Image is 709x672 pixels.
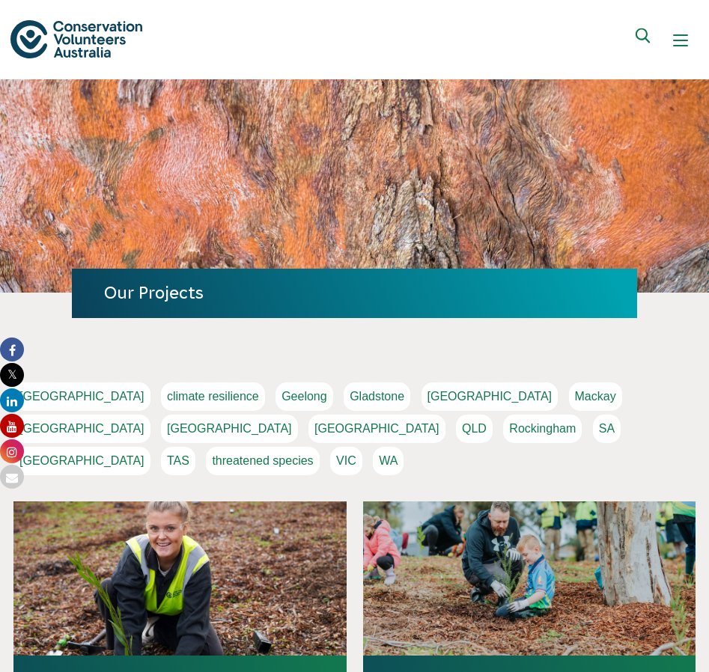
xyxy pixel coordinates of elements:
[373,447,404,475] a: WA
[206,447,319,475] a: threatened species
[13,447,150,475] a: [GEOGRAPHIC_DATA]
[161,415,298,443] a: [GEOGRAPHIC_DATA]
[276,382,333,411] a: Geelong
[663,22,699,58] button: Show mobile navigation menu
[636,28,654,53] span: Expand search box
[308,415,445,443] a: [GEOGRAPHIC_DATA]
[10,20,142,58] img: logo.svg
[593,415,621,443] a: SA
[104,284,204,302] a: Our Projects
[503,415,582,443] a: Rockingham
[627,22,663,58] button: Expand search box Close search box
[161,447,195,475] a: TAS
[456,415,493,443] a: QLD
[13,415,150,443] a: [GEOGRAPHIC_DATA]
[161,382,265,411] a: climate resilience
[422,382,559,411] a: [GEOGRAPHIC_DATA]
[569,382,622,411] a: Mackay
[13,382,150,411] a: [GEOGRAPHIC_DATA]
[330,447,362,475] a: VIC
[344,382,410,411] a: Gladstone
